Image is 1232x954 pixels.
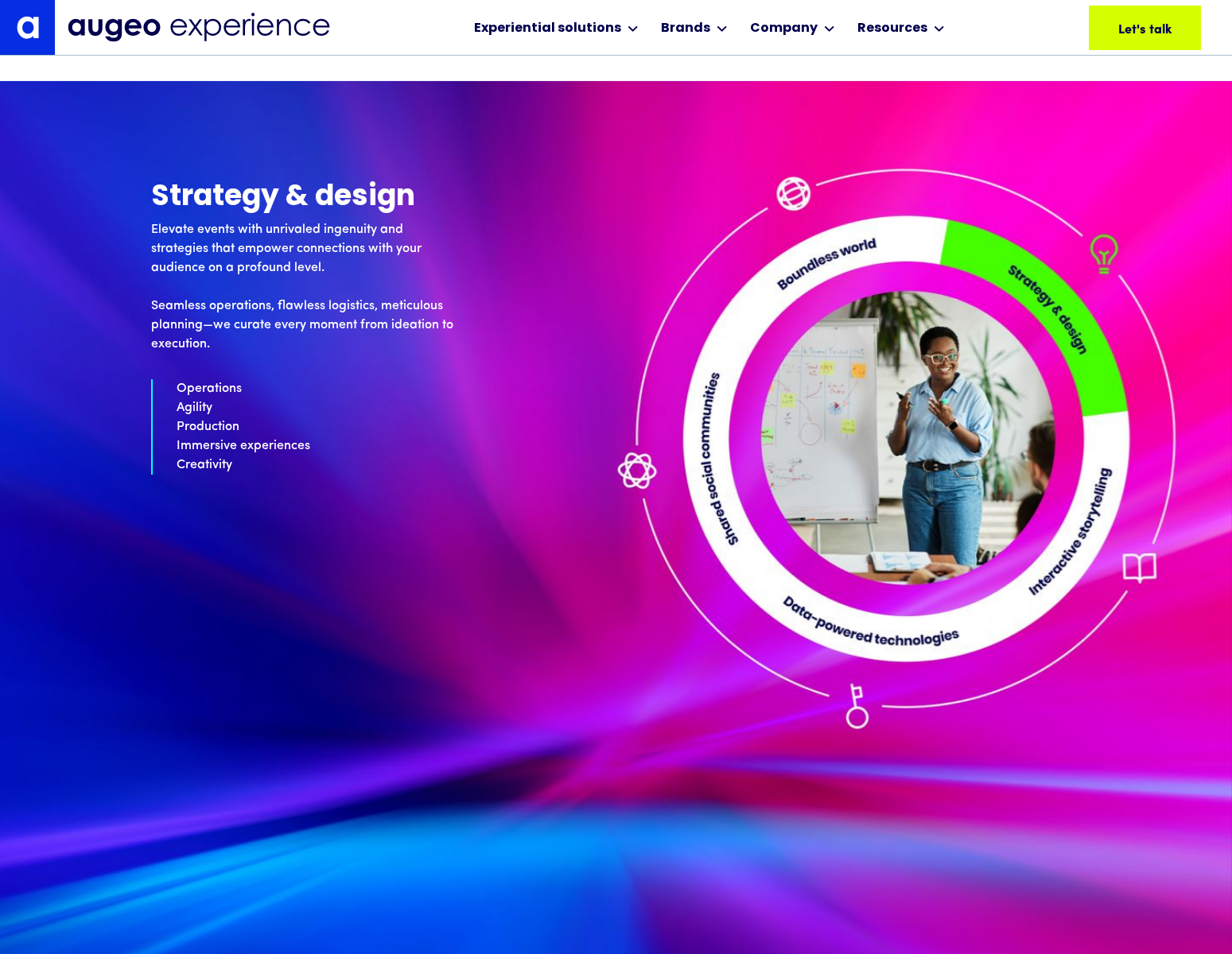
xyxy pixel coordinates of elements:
a: Let's talk [1089,6,1201,50]
div: Resources [857,19,927,38]
img: Augeo's "a" monogram decorative logo in white. [17,16,39,38]
p: Elevate events with unrivaled ingenuity and strategies that empower connections with your audienc... [151,220,457,354]
p: Operations Agility Production Immersive experiences Creativity [151,379,1082,475]
div: Brands [661,19,710,38]
h3: Strategy & design [151,183,1082,215]
div: Experiential solutions [474,19,621,38]
img: Augeo Experience business unit full logo in midnight blue. [68,13,330,42]
div: Company [750,19,818,38]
